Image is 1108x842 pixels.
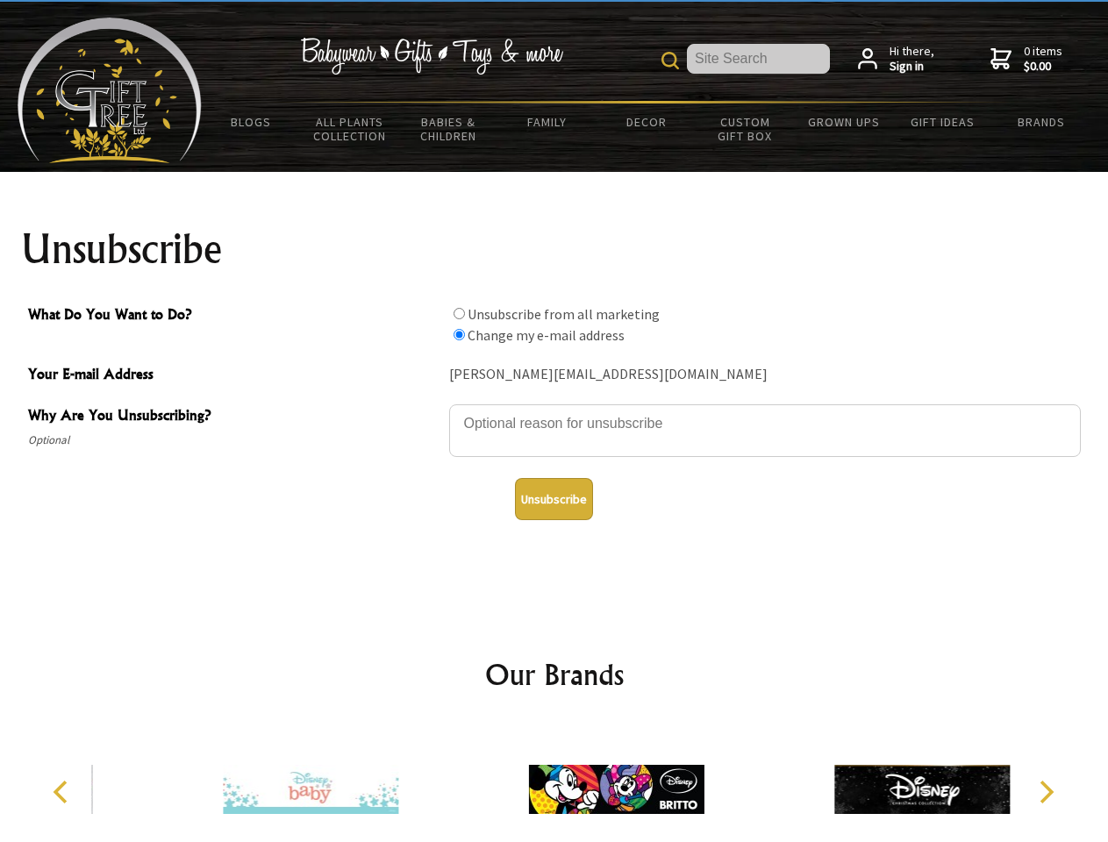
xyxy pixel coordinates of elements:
a: All Plants Collection [301,103,400,154]
strong: Sign in [890,59,934,75]
strong: $0.00 [1024,59,1062,75]
a: Grown Ups [794,103,893,140]
a: Babies & Children [399,103,498,154]
button: Next [1026,773,1065,811]
button: Previous [44,773,82,811]
a: Brands [992,103,1091,140]
a: BLOGS [202,103,301,140]
a: Hi there,Sign in [858,44,934,75]
label: Unsubscribe from all marketing [468,305,660,323]
img: product search [661,52,679,69]
span: What Do You Want to Do? [28,303,440,329]
button: Unsubscribe [515,478,593,520]
h2: Our Brands [35,653,1074,696]
a: Family [498,103,597,140]
h1: Unsubscribe [21,228,1088,270]
span: Your E-mail Address [28,363,440,389]
span: Hi there, [890,44,934,75]
a: Decor [597,103,696,140]
div: [PERSON_NAME][EMAIL_ADDRESS][DOMAIN_NAME] [449,361,1081,389]
input: What Do You Want to Do? [454,329,465,340]
label: Change my e-mail address [468,326,625,344]
textarea: Why Are You Unsubscribing? [449,404,1081,457]
a: Gift Ideas [893,103,992,140]
span: 0 items [1024,43,1062,75]
span: Why Are You Unsubscribing? [28,404,440,430]
input: What Do You Want to Do? [454,308,465,319]
img: Babywear - Gifts - Toys & more [300,38,563,75]
input: Site Search [687,44,830,74]
a: Custom Gift Box [696,103,795,154]
span: Optional [28,430,440,451]
a: 0 items$0.00 [990,44,1062,75]
img: Babyware - Gifts - Toys and more... [18,18,202,163]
